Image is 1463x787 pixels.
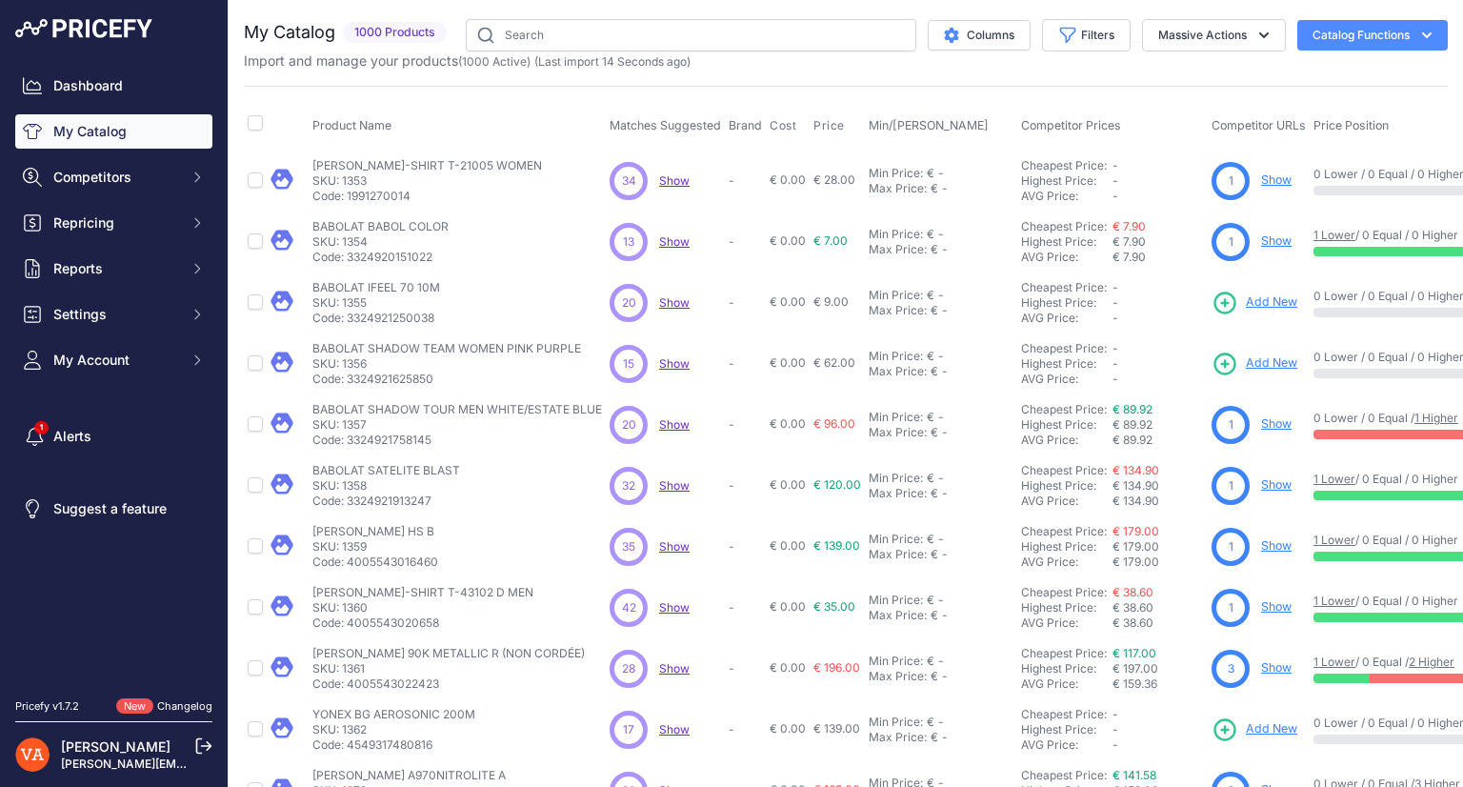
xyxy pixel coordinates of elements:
[1261,477,1292,492] a: Show
[312,555,438,570] p: Code: 4005543016460
[813,416,855,431] span: € 96.00
[312,158,542,173] p: [PERSON_NAME]-SHIRT T-21005 WOMEN
[938,303,948,318] div: -
[938,608,948,623] div: -
[1112,494,1204,509] div: € 134.90
[1112,433,1204,448] div: € 89.92
[931,425,938,440] div: €
[312,600,533,615] p: SKU: 1360
[1112,585,1153,599] a: € 38.60
[1261,172,1292,187] a: Show
[729,118,762,132] span: Brand
[1112,737,1118,752] span: -
[931,364,938,379] div: €
[462,54,527,69] a: 1000 Active
[1112,539,1159,554] span: € 179.00
[1112,676,1204,692] div: € 159.36
[1112,646,1156,660] a: € 117.00
[1261,660,1292,675] a: Show
[622,294,636,312] span: 20
[869,242,927,257] div: Max Price:
[659,356,690,371] a: Show
[659,234,690,249] span: Show
[15,206,212,240] button: Repricing
[869,303,927,318] div: Max Price:
[927,715,934,730] div: €
[312,402,602,417] p: BABOLAT SHADOW TOUR MEN WHITE/ESTATE BLUE
[622,416,636,434] span: 20
[659,600,690,615] a: Show
[1021,311,1112,326] div: AVG Price:
[659,417,690,432] span: Show
[1229,599,1233,616] span: 1
[1021,463,1107,477] a: Cheapest Price:
[931,242,938,257] div: €
[53,305,178,324] span: Settings
[312,707,475,722] p: YONEX BG AEROSONIC 200M
[729,600,762,615] p: -
[1021,341,1107,355] a: Cheapest Price:
[312,189,542,204] p: Code: 1991270014
[622,477,635,494] span: 32
[931,303,938,318] div: €
[934,349,944,364] div: -
[1229,233,1233,251] span: 1
[312,737,475,753] p: Code: 4549317480816
[312,524,438,539] p: [PERSON_NAME] HS B
[1112,417,1152,432] span: € 89.92
[938,486,948,501] div: -
[1112,463,1159,477] a: € 134.90
[659,722,690,737] a: Show
[312,585,533,600] p: [PERSON_NAME]-SHIRT T-43102 D MEN
[53,259,178,278] span: Reports
[770,355,806,370] span: € 0.00
[934,593,944,608] div: -
[729,234,762,250] p: -
[770,538,806,553] span: € 0.00
[312,615,533,631] p: Code: 4005543020658
[1112,402,1152,416] a: € 89.92
[157,699,212,713] a: Changelog
[938,669,948,684] div: -
[659,478,690,493] a: Show
[729,478,762,494] p: -
[770,294,806,309] span: € 0.00
[312,494,460,509] p: Code: 3324921913247
[1112,524,1159,538] a: € 179.00
[1246,720,1297,738] span: Add New
[312,173,542,189] p: SKU: 1353
[813,294,849,309] span: € 9.00
[1021,615,1112,631] div: AVG Price:
[813,355,855,370] span: € 62.00
[869,532,923,547] div: Min Price:
[770,118,800,133] button: Cost
[1297,20,1448,50] button: Catalog Functions
[1021,494,1112,509] div: AVG Price:
[244,51,691,71] p: Import and manage your products
[869,118,989,132] span: Min/[PERSON_NAME]
[1021,555,1112,570] div: AVG Price:
[534,54,691,69] span: (Last import 14 Seconds ago)
[312,118,391,132] span: Product Name
[659,295,690,310] span: Show
[1021,250,1112,265] div: AVG Price:
[622,660,635,677] span: 28
[1021,118,1121,132] span: Competitor Prices
[938,547,948,562] div: -
[1021,280,1107,294] a: Cheapest Price:
[1112,189,1118,203] span: -
[312,539,438,555] p: SKU: 1359
[1261,538,1292,553] a: Show
[312,478,460,494] p: SKU: 1358
[1112,311,1118,325] span: -
[869,608,927,623] div: Max Price:
[622,172,636,190] span: 34
[1021,768,1107,782] a: Cheapest Price:
[1229,477,1233,494] span: 1
[1228,660,1234,677] span: 3
[927,471,934,486] div: €
[53,168,178,187] span: Competitors
[1313,594,1355,608] a: 1 Lower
